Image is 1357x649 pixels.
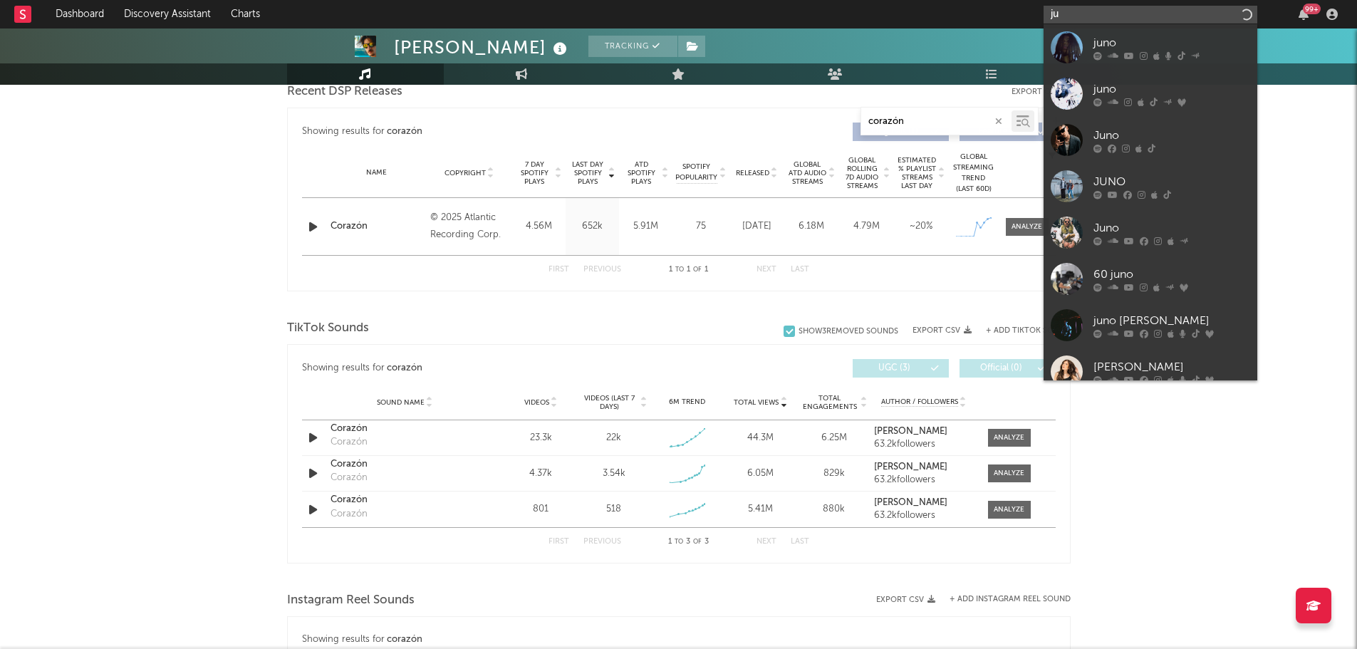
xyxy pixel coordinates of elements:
button: Export CSV [1012,88,1071,96]
div: Show 3 Removed Sounds [799,327,898,336]
a: juno [1044,71,1257,117]
div: 75 [676,219,726,234]
span: Total Views [734,398,779,407]
span: Official ( 0 ) [969,364,1034,373]
button: First [548,266,569,274]
div: juno [1093,34,1250,51]
button: Official(0) [960,359,1056,378]
div: Juno [1093,219,1250,237]
span: Spotify Popularity [675,162,717,183]
div: Showing results for [302,359,679,378]
strong: [PERSON_NAME] [874,498,947,507]
span: Last Day Spotify Plays [569,160,607,186]
a: juno [PERSON_NAME] [1044,302,1257,348]
button: Previous [583,538,621,546]
a: [PERSON_NAME] [874,462,973,472]
div: 99 + [1303,4,1321,14]
button: + Add TikTok Sound [972,327,1071,335]
div: JUNO [1093,173,1250,190]
input: Search by song name or URL [861,116,1012,128]
button: + Add Instagram Reel Sound [950,596,1071,603]
div: 5.41M [727,502,794,516]
div: 6.25M [801,431,867,445]
span: Global ATD Audio Streams [788,160,827,186]
button: 99+ [1299,9,1309,20]
button: Tracking [588,36,677,57]
div: 4.37k [508,467,574,481]
div: 63.2k followers [874,440,973,450]
div: 5.91M [623,219,669,234]
a: [PERSON_NAME] [1044,348,1257,395]
button: Export CSV [876,596,935,604]
strong: [PERSON_NAME] [874,427,947,436]
a: [PERSON_NAME] [874,498,973,508]
span: of [693,266,702,273]
span: Released [736,169,769,177]
span: Total Engagements [801,394,858,411]
a: [PERSON_NAME] [874,427,973,437]
span: to [675,266,684,273]
div: [PERSON_NAME] [1093,358,1250,375]
div: 829k [801,467,867,481]
div: 880k [801,502,867,516]
div: 1 3 3 [650,534,728,551]
div: ~ 20 % [898,219,945,234]
span: Recent DSP Releases [287,83,402,100]
div: Juno [1093,127,1250,144]
a: Corazón [331,422,479,436]
button: Previous [583,266,621,274]
a: 60 juno [1044,256,1257,302]
span: Estimated % Playlist Streams Last Day [898,156,937,190]
div: 63.2k followers [874,475,973,485]
div: 44.3M [727,431,794,445]
div: 4.79M [843,219,890,234]
div: [DATE] [733,219,781,234]
span: 7 Day Spotify Plays [516,160,553,186]
div: Corazón [331,435,368,450]
span: UGC ( 3 ) [862,364,927,373]
div: Corazón [331,507,368,521]
div: 3.54k [603,467,625,481]
div: 4.56M [516,219,562,234]
span: Sound Name [377,398,425,407]
div: corazón [387,360,422,377]
div: Global Streaming Trend (Last 60D) [952,152,995,194]
div: juno [1093,81,1250,98]
button: First [548,538,569,546]
a: JUNO [1044,163,1257,209]
span: TikTok Sounds [287,320,369,337]
input: Search for artists [1044,6,1257,24]
a: Corazón [331,457,479,472]
button: Last [791,538,809,546]
div: 6.05M [727,467,794,481]
button: Export CSV [913,326,972,335]
button: Next [757,538,776,546]
span: Author / Followers [881,398,958,407]
span: ATD Spotify Plays [623,160,660,186]
div: 518 [606,502,621,516]
a: Corazón [331,219,424,234]
div: 22k [606,431,621,445]
button: Last [791,266,809,274]
button: UGC(3) [853,359,949,378]
button: Next [757,266,776,274]
div: juno [PERSON_NAME] [1093,312,1250,329]
div: 6M Trend [654,397,720,407]
span: Copyright [444,169,486,177]
div: Showing results for [302,631,1056,648]
span: Videos [524,398,549,407]
div: Name [331,167,424,178]
div: 1 1 1 [650,261,728,279]
div: © 2025 Atlantic Recording Corp. [430,209,508,244]
a: Corazón [331,493,479,507]
a: juno [1044,24,1257,71]
div: 23.3k [508,431,574,445]
strong: [PERSON_NAME] [874,462,947,472]
span: of [693,539,702,545]
div: corazón [387,631,422,648]
a: Juno [1044,209,1257,256]
span: Global Rolling 7D Audio Streams [843,156,882,190]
